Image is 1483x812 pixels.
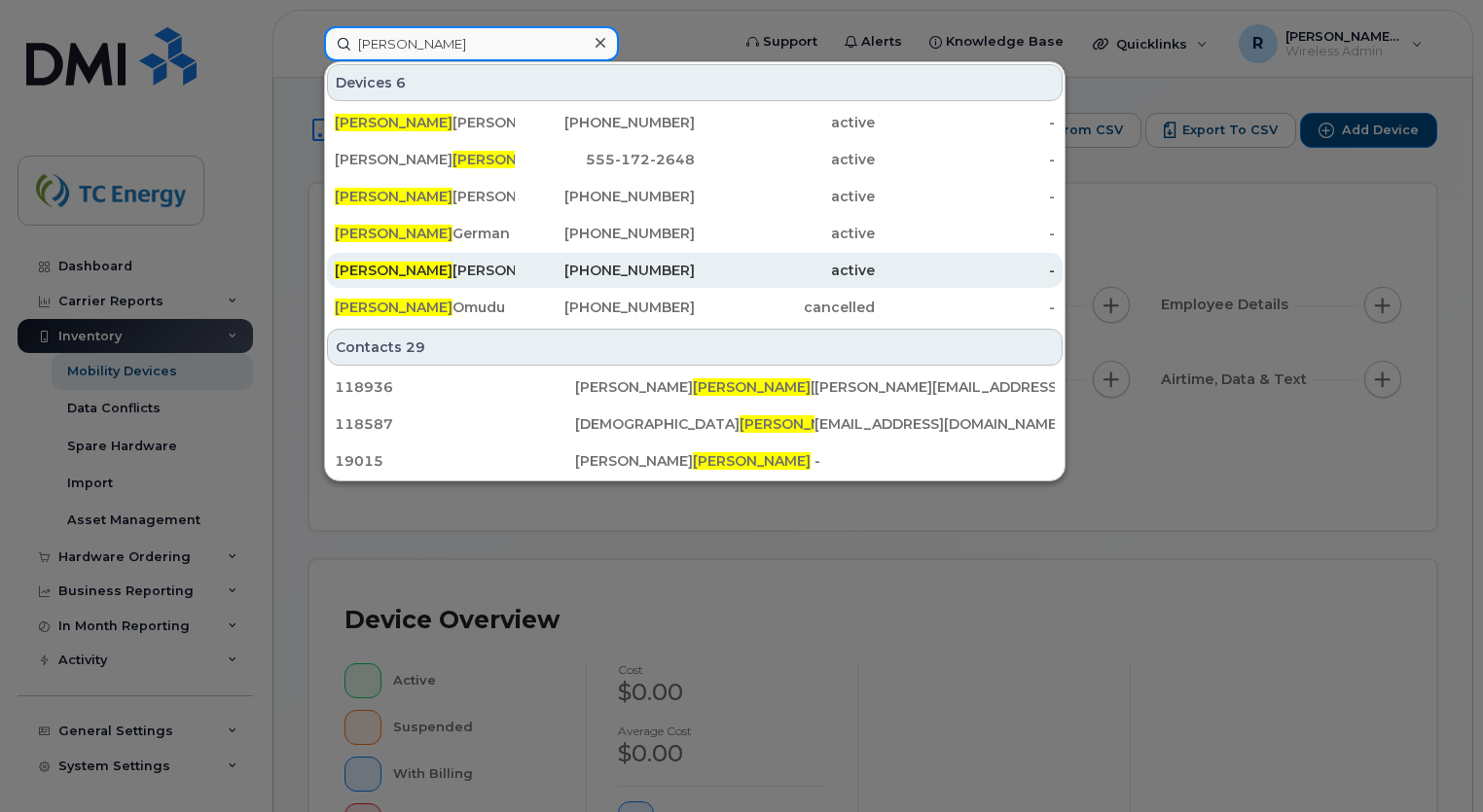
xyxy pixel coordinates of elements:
[327,253,1063,288] a: [PERSON_NAME][PERSON_NAME][PHONE_NUMBER]active-
[335,299,452,316] span: [PERSON_NAME]
[575,451,815,471] div: [PERSON_NAME]
[327,329,1063,366] div: Contacts
[814,414,1055,434] div: [EMAIL_ADDRESS][DOMAIN_NAME]
[575,377,815,397] div: [PERSON_NAME] [PERSON_NAME]
[575,414,815,434] div: [DEMOGRAPHIC_DATA] Pego
[327,142,1063,177] a: [PERSON_NAME][PERSON_NAME][PERSON_NAME]555-172-2648active-
[515,150,695,169] div: 555-172-2648
[327,216,1063,251] a: [PERSON_NAME]German[PHONE_NUMBER]active-
[695,113,875,132] div: active
[814,451,1055,471] div: -
[335,225,452,242] span: [PERSON_NAME]
[327,105,1063,140] a: [PERSON_NAME][PERSON_NAME][PHONE_NUMBER]active-
[693,452,811,470] span: [PERSON_NAME]
[327,370,1063,405] a: 118936[PERSON_NAME][PERSON_NAME][PERSON_NAME][PERSON_NAME][EMAIL_ADDRESS][DOMAIN_NAME]
[875,224,1055,243] div: -
[695,150,875,169] div: active
[515,261,695,280] div: [PHONE_NUMBER]
[875,113,1055,132] div: -
[327,443,1063,478] a: 19015[PERSON_NAME][PERSON_NAME]-
[335,414,575,434] div: 118587
[740,415,857,433] span: [PERSON_NAME]
[327,179,1063,214] a: [PERSON_NAME][PERSON_NAME][PHONE_NUMBER]active-
[875,298,1055,317] div: -
[335,377,575,397] div: 118936
[875,187,1055,206] div: -
[875,150,1055,169] div: -
[335,262,452,279] span: [PERSON_NAME]
[406,337,425,357] span: 29
[335,261,515,280] div: [PERSON_NAME]
[396,73,406,92] span: 6
[452,151,570,168] span: [PERSON_NAME]
[695,298,875,317] div: cancelled
[515,298,695,317] div: [PHONE_NUMBER]
[335,187,515,206] div: [PERSON_NAME]
[335,188,452,205] span: [PERSON_NAME]
[695,224,875,243] div: active
[335,150,515,169] div: [PERSON_NAME] [PERSON_NAME]
[335,113,515,132] div: [PERSON_NAME]
[327,406,1063,441] a: 118587[DEMOGRAPHIC_DATA][PERSON_NAME]Pego[EMAIL_ADDRESS][DOMAIN_NAME]
[1398,727,1468,797] iframe: Messenger Launcher
[814,377,1055,397] div: [PERSON_NAME][EMAIL_ADDRESS][DOMAIN_NAME]
[693,378,811,396] span: [PERSON_NAME]
[515,187,695,206] div: [PHONE_NUMBER]
[695,187,875,206] div: active
[875,261,1055,280] div: -
[327,64,1063,101] div: Devices
[335,451,575,471] div: 19015
[327,290,1063,325] a: [PERSON_NAME]Omudu[PHONE_NUMBER]cancelled-
[335,224,515,243] div: German
[515,224,695,243] div: [PHONE_NUMBER]
[515,113,695,132] div: [PHONE_NUMBER]
[695,261,875,280] div: active
[335,114,452,131] span: [PERSON_NAME]
[335,298,515,317] div: Omudu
